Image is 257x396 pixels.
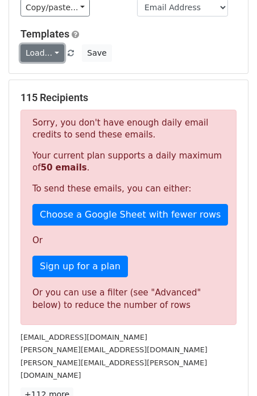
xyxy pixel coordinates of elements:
p: To send these emails, you can either: [32,183,225,195]
a: Sign up for a plan [32,256,128,277]
a: Choose a Google Sheet with fewer rows [32,204,228,226]
h5: 115 Recipients [20,91,237,104]
small: [PERSON_NAME][EMAIL_ADDRESS][PERSON_NAME][DOMAIN_NAME] [20,359,207,380]
small: [PERSON_NAME][EMAIL_ADDRESS][DOMAIN_NAME] [20,345,208,354]
small: [EMAIL_ADDRESS][DOMAIN_NAME] [20,333,147,341]
a: Templates [20,28,69,40]
div: Or you can use a filter (see "Advanced" below) to reduce the number of rows [32,286,225,312]
p: Or [32,235,225,247]
iframe: Chat Widget [200,341,257,396]
button: Save [82,44,111,62]
a: Load... [20,44,64,62]
p: Sorry, you don't have enough daily email credits to send these emails. [32,117,225,141]
p: Your current plan supports a daily maximum of . [32,150,225,174]
strong: 50 emails [40,162,86,173]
